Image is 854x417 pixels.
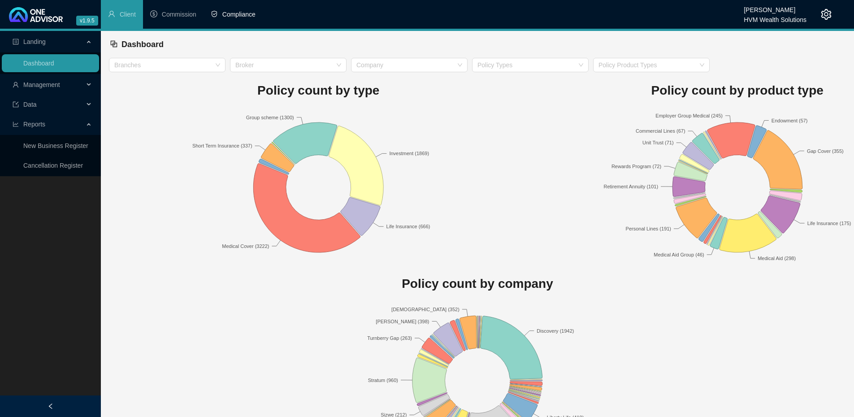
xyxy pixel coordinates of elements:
span: Compliance [222,11,256,18]
a: New Business Register [23,142,88,149]
h1: Policy count by company [109,274,846,294]
span: block [110,40,118,48]
text: Group scheme (1300) [246,114,294,120]
span: Management [23,81,60,88]
span: Reports [23,121,45,128]
text: Investment (1869) [389,151,429,156]
text: Discovery (1942) [537,328,574,334]
div: HVM Wealth Solutions [744,12,806,22]
div: [PERSON_NAME] [744,2,806,12]
text: Life Insurance (175) [807,220,851,226]
text: Short Term Insurance (337) [192,143,252,148]
span: profile [13,39,19,45]
text: Turnberry Gap (263) [367,335,412,341]
text: Medical Aid Group (46) [654,252,704,257]
text: Stratum (960) [368,378,398,383]
text: [PERSON_NAME] (398) [376,319,429,324]
text: Life Insurance (666) [386,224,430,229]
img: 2df55531c6924b55f21c4cf5d4484680-logo-light.svg [9,7,63,22]
span: safety [211,10,218,17]
span: user [108,10,115,17]
span: v1.9.5 [76,16,98,26]
text: Employer Group Medical (245) [655,113,723,118]
span: Landing [23,38,46,45]
text: Retirement Annuity (101) [603,184,658,189]
text: Personal Lines (191) [625,226,671,231]
a: Cancellation Register [23,162,83,169]
text: Medical Cover (3222) [222,243,269,248]
span: dollar [150,10,157,17]
text: Endowment (57) [772,117,808,123]
text: [DEMOGRAPHIC_DATA] (352) [391,307,460,312]
span: Commission [162,11,196,18]
text: Commercial Lines (67) [636,128,685,134]
text: Medical Aid (298) [758,256,796,261]
text: Unit Trust (71) [642,140,674,145]
text: Gap Cover (355) [807,148,844,153]
a: Dashboard [23,60,54,67]
span: import [13,101,19,108]
span: Dashboard [121,40,164,49]
text: Rewards Program (72) [611,163,661,169]
span: left [48,403,54,409]
span: Client [120,11,136,18]
h1: Policy count by type [109,81,528,100]
span: Data [23,101,37,108]
span: line-chart [13,121,19,127]
span: user [13,82,19,88]
span: setting [821,9,832,20]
